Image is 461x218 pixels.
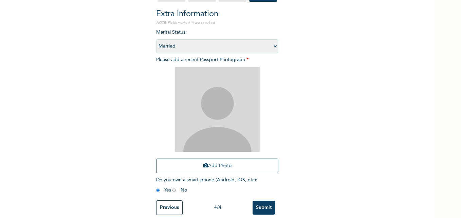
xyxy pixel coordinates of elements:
[156,20,278,25] p: NOTE: Fields marked (*) are required
[183,204,253,211] div: 4 / 4
[156,178,257,193] span: Do you own a smart-phone (Android, iOS, etc) : Yes No
[156,200,183,215] input: Previous
[175,67,260,152] img: Crop
[253,201,275,215] input: Submit
[156,8,278,20] h2: Extra Information
[156,30,278,49] span: Marital Status :
[156,159,278,173] button: Add Photo
[156,57,278,177] span: Please add a recent Passport Photograph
